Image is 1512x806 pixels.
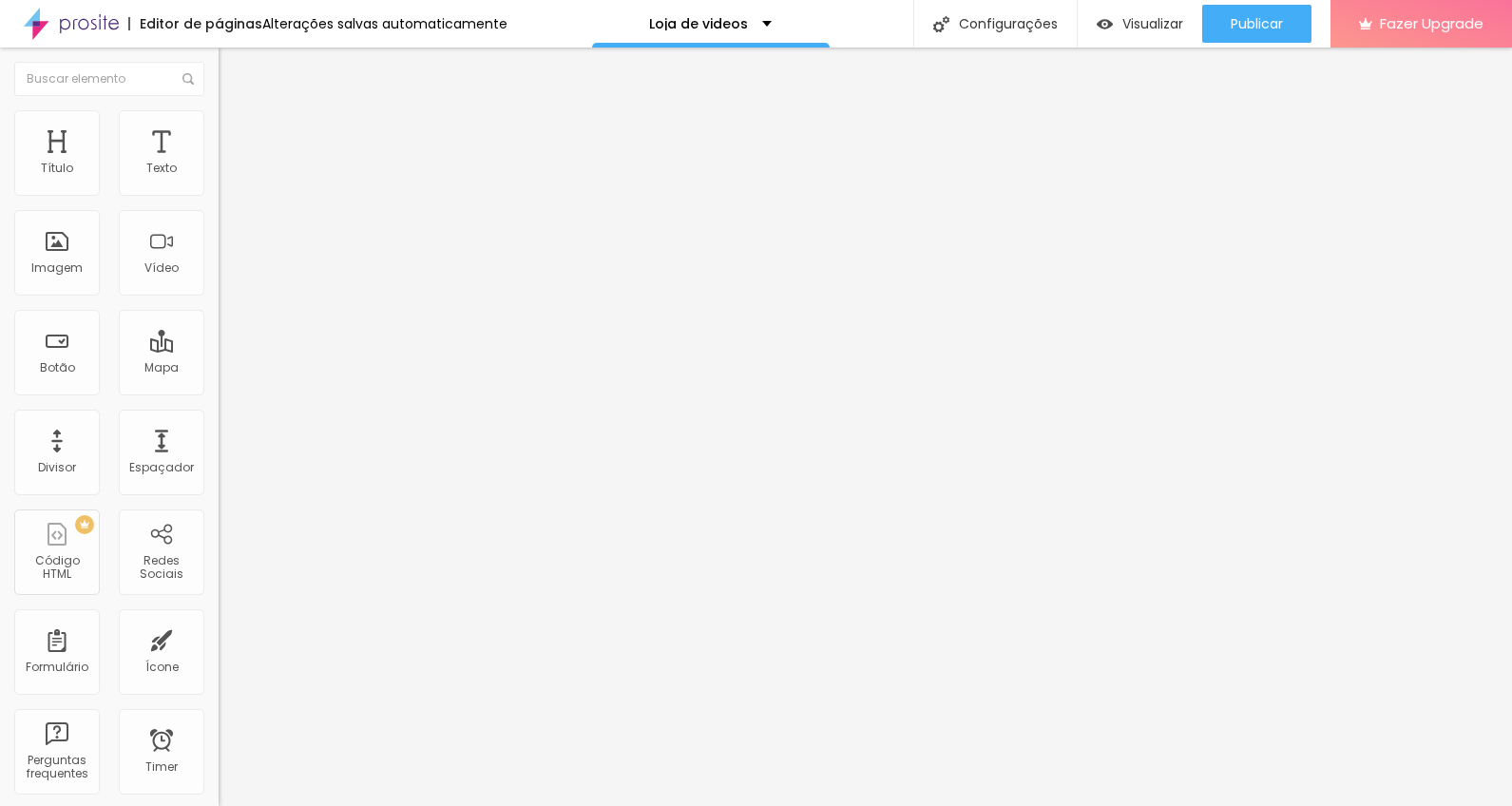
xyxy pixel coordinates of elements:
[1097,16,1113,32] img: view-1.svg
[38,461,76,474] div: Divisor
[129,461,194,474] div: Espaçador
[145,760,178,774] div: Timer
[144,361,179,374] div: Mapa
[41,162,73,175] div: Título
[19,554,94,582] div: Código HTML
[145,661,179,674] div: Ícone
[1231,16,1283,31] span: Publicar
[144,261,179,275] div: Vídeo
[262,17,507,30] div: Alterações salvas automaticamente
[124,554,199,582] div: Redes Sociais
[1122,16,1183,31] span: Visualizar
[14,62,204,96] input: Buscar elemento
[146,162,177,175] div: Texto
[182,73,194,85] img: Icone
[40,361,75,374] div: Botão
[649,17,748,30] p: Loja de videos
[128,17,262,30] div: Editor de páginas
[1078,5,1202,43] button: Visualizar
[1202,5,1311,43] button: Publicar
[1380,15,1483,31] span: Fazer Upgrade
[933,16,949,32] img: Icone
[31,261,83,275] div: Imagem
[19,754,94,781] div: Perguntas frequentes
[26,661,88,674] div: Formulário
